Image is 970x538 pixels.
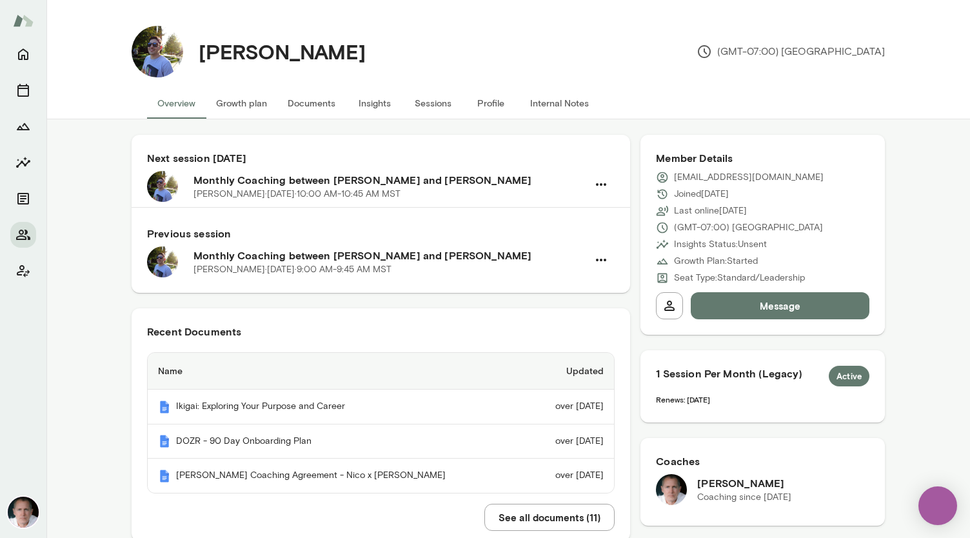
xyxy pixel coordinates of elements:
[484,504,615,531] button: See all documents (11)
[132,26,183,77] img: Nico Rattazzi
[656,366,869,386] h6: 1 Session Per Month (Legacy)
[193,172,588,188] h6: Monthly Coaching between [PERSON_NAME] and [PERSON_NAME]
[147,324,615,339] h6: Recent Documents
[529,424,614,459] td: over [DATE]
[829,370,869,383] span: Active
[656,453,869,469] h6: Coaches
[520,88,599,119] button: Internal Notes
[691,292,869,319] button: Message
[674,204,747,217] p: Last online [DATE]
[193,248,588,263] h6: Monthly Coaching between [PERSON_NAME] and [PERSON_NAME]
[529,390,614,424] td: over [DATE]
[158,401,171,413] img: Mento
[10,114,36,139] button: Growth Plan
[148,353,529,390] th: Name
[10,258,36,284] button: Client app
[277,88,346,119] button: Documents
[10,41,36,67] button: Home
[206,88,277,119] button: Growth plan
[199,39,366,64] h4: [PERSON_NAME]
[148,424,529,459] th: DOZR - 90 Day Onboarding Plan
[10,77,36,103] button: Sessions
[404,88,462,119] button: Sessions
[674,272,805,284] p: Seat Type: Standard/Leadership
[697,475,791,491] h6: [PERSON_NAME]
[674,221,823,234] p: (GMT-07:00) [GEOGRAPHIC_DATA]
[674,171,824,184] p: [EMAIL_ADDRESS][DOMAIN_NAME]
[656,395,710,404] span: Renews: [DATE]
[158,470,171,483] img: Mento
[13,8,34,33] img: Mento
[147,226,615,241] h6: Previous session
[8,497,39,528] img: Mike Lane
[10,150,36,175] button: Insights
[656,474,687,505] img: Mike Lane
[148,390,529,424] th: Ikigai: Exploring Your Purpose and Career
[158,435,171,448] img: Mento
[193,188,401,201] p: [PERSON_NAME] · [DATE] · 10:00 AM-10:45 AM MST
[674,255,758,268] p: Growth Plan: Started
[193,263,391,276] p: [PERSON_NAME] · [DATE] · 9:00 AM-9:45 AM MST
[10,186,36,212] button: Documents
[529,353,614,390] th: Updated
[697,44,885,59] p: (GMT-07:00) [GEOGRAPHIC_DATA]
[697,491,791,504] p: Coaching since [DATE]
[147,88,206,119] button: Overview
[346,88,404,119] button: Insights
[656,150,869,166] h6: Member Details
[148,459,529,493] th: [PERSON_NAME] Coaching Agreement - Nico x [PERSON_NAME]
[147,150,615,166] h6: Next session [DATE]
[529,459,614,493] td: over [DATE]
[462,88,520,119] button: Profile
[10,222,36,248] button: Members
[674,238,767,251] p: Insights Status: Unsent
[674,188,729,201] p: Joined [DATE]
